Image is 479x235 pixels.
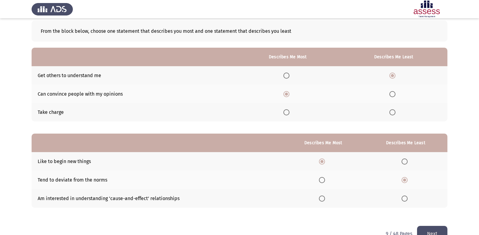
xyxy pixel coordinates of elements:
mat-radio-group: Select an option [283,72,292,78]
th: Describes Me Least [364,134,447,152]
mat-radio-group: Select an option [283,109,292,115]
mat-radio-group: Select an option [319,158,327,164]
td: Tend to deviate from the norms [32,171,282,189]
td: Take charge [32,103,235,122]
mat-radio-group: Select an option [402,195,410,201]
td: Am interested in understanding 'cause-and-effect' relationships [32,189,282,208]
mat-radio-group: Select an option [402,158,410,164]
th: Describes Me Most [282,134,364,152]
mat-radio-group: Select an option [389,72,398,78]
td: Like to begin new things [32,152,282,171]
img: Assessment logo of OCM R1 ASSESS [406,1,447,18]
mat-radio-group: Select an option [283,91,292,97]
td: Get others to understand me [32,66,235,85]
td: Can convince people with my opinions [32,85,235,103]
mat-radio-group: Select an option [319,177,327,182]
img: Assess Talent Management logo [32,1,73,18]
div: From the block below, choose one statement that describes you most and one statement that describ... [32,21,447,42]
th: Describes Me Least [340,48,448,66]
mat-radio-group: Select an option [402,177,410,182]
mat-radio-group: Select an option [389,109,398,115]
mat-radio-group: Select an option [319,195,327,201]
mat-radio-group: Select an option [389,91,398,97]
th: Describes Me Most [235,48,340,66]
